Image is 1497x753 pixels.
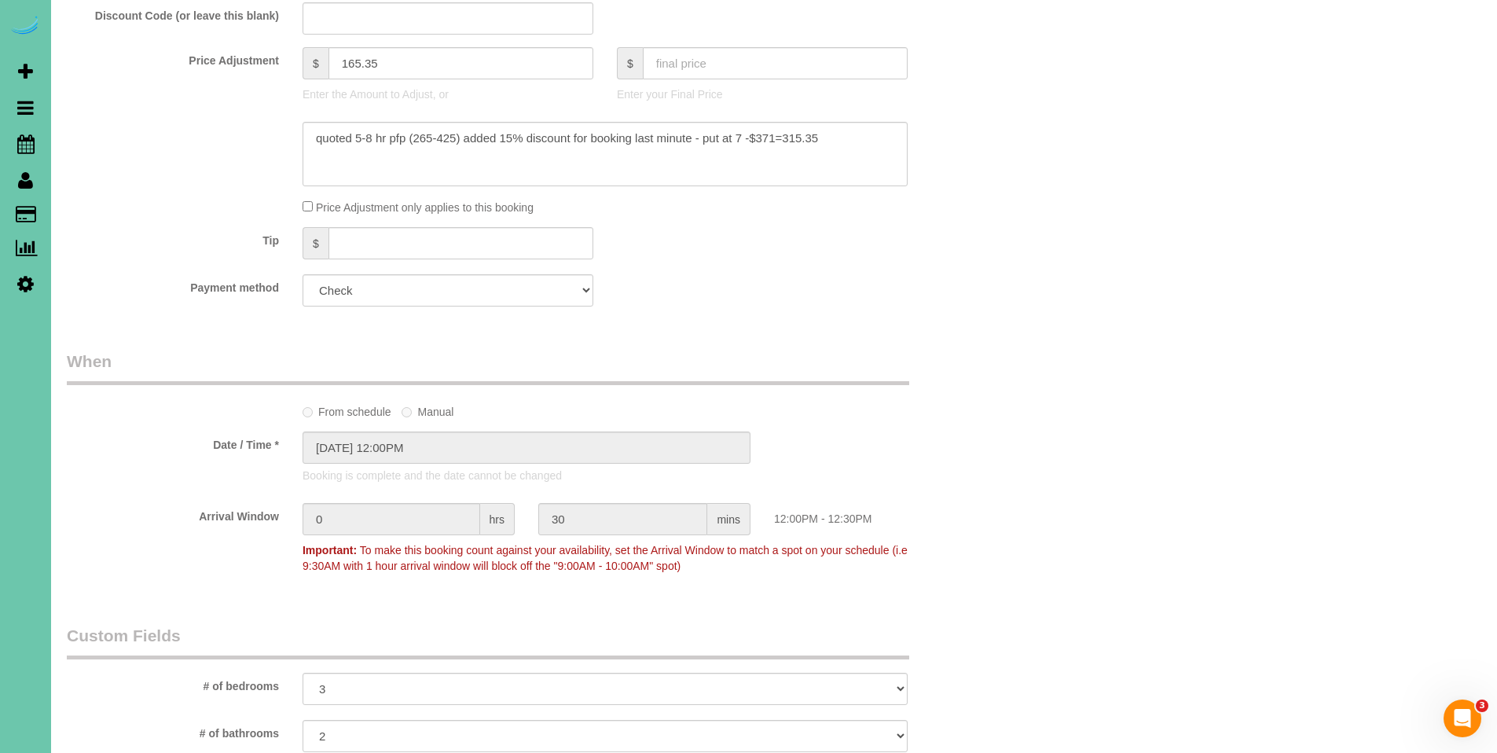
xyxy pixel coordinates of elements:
[55,503,291,524] label: Arrival Window
[303,544,357,556] strong: Important:
[303,407,313,417] input: From schedule
[303,47,328,79] span: $
[402,399,453,420] label: Manual
[303,468,908,483] p: Booking is complete and the date cannot be changed
[1444,700,1481,737] iframe: Intercom live chat
[303,544,908,572] span: To make this booking count against your availability, set the Arrival Window to match a spot on y...
[617,47,643,79] span: $
[1476,700,1488,712] span: 3
[303,432,750,464] input: MM/DD/YYYY HH:MM
[55,274,291,296] label: Payment method
[402,407,412,417] input: Manual
[55,2,291,24] label: Discount Code (or leave this blank)
[55,47,291,68] label: Price Adjustment
[303,399,391,420] label: From schedule
[55,720,291,741] label: # of bathrooms
[707,503,750,535] span: mins
[55,673,291,694] label: # of bedrooms
[55,432,291,453] label: Date / Time *
[67,624,909,659] legend: Custom Fields
[643,47,908,79] input: final price
[67,350,909,385] legend: When
[762,503,998,527] div: 12:00PM - 12:30PM
[303,86,593,102] p: Enter the Amount to Adjust, or
[316,201,534,214] span: Price Adjustment only applies to this booking
[480,503,515,535] span: hrs
[9,16,41,38] img: Automaid Logo
[55,227,291,248] label: Tip
[303,227,328,259] span: $
[617,86,908,102] p: Enter your Final Price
